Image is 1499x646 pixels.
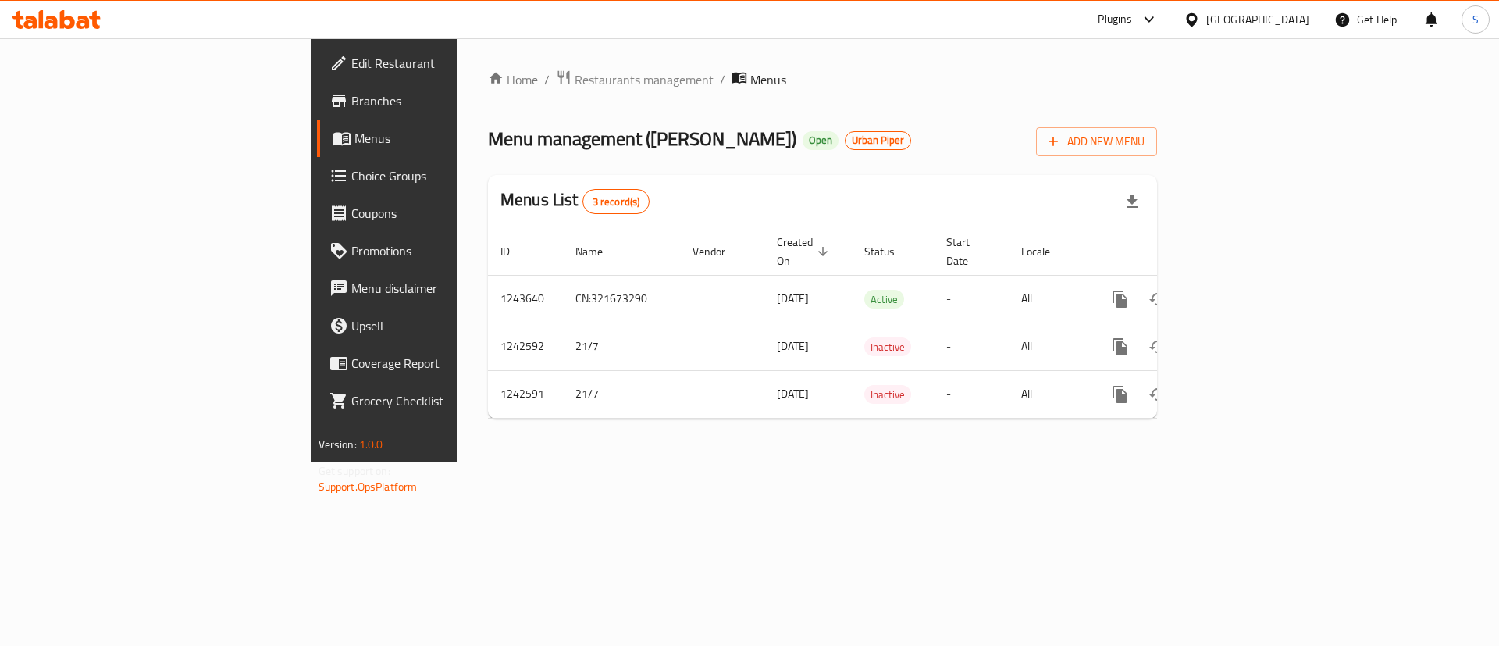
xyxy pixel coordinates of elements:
[1102,376,1139,413] button: more
[803,131,839,150] div: Open
[317,382,561,419] a: Grocery Checklist
[1472,11,1479,28] span: S
[1049,132,1145,152] span: Add New Menu
[864,385,911,404] div: Inactive
[351,204,549,223] span: Coupons
[750,70,786,89] span: Menus
[351,391,549,410] span: Grocery Checklist
[351,91,549,110] span: Branches
[946,233,990,270] span: Start Date
[1009,275,1089,323] td: All
[563,323,680,370] td: 21/7
[934,370,1009,418] td: -
[1021,242,1070,261] span: Locale
[317,269,561,307] a: Menu disclaimer
[1009,370,1089,418] td: All
[556,70,714,90] a: Restaurants management
[693,242,746,261] span: Vendor
[582,189,650,214] div: Total records count
[1009,323,1089,370] td: All
[1139,280,1177,318] button: Change Status
[1113,183,1151,220] div: Export file
[1102,280,1139,318] button: more
[488,70,1157,90] nav: breadcrumb
[351,316,549,335] span: Upsell
[1098,10,1132,29] div: Plugins
[317,307,561,344] a: Upsell
[777,336,809,356] span: [DATE]
[317,232,561,269] a: Promotions
[319,476,418,497] a: Support.OpsPlatform
[317,195,561,232] a: Coupons
[317,157,561,195] a: Choice Groups
[563,275,680,323] td: CN:321673290
[317,82,561,120] a: Branches
[864,242,915,261] span: Status
[488,228,1264,419] table: enhanced table
[351,166,549,185] span: Choice Groups
[500,242,530,261] span: ID
[563,370,680,418] td: 21/7
[1139,328,1177,366] button: Change Status
[1036,127,1157,156] button: Add New Menu
[1089,228,1264,276] th: Actions
[319,434,357,455] span: Version:
[500,188,650,214] h2: Menus List
[351,279,549,298] span: Menu disclaimer
[575,242,623,261] span: Name
[317,45,561,82] a: Edit Restaurant
[488,121,796,156] span: Menu management ( [PERSON_NAME] )
[1206,11,1309,28] div: [GEOGRAPHIC_DATA]
[354,129,549,148] span: Menus
[351,54,549,73] span: Edit Restaurant
[351,354,549,373] span: Coverage Report
[934,275,1009,323] td: -
[803,134,839,147] span: Open
[864,386,911,404] span: Inactive
[777,288,809,309] span: [DATE]
[864,337,911,356] div: Inactive
[359,434,383,455] span: 1.0.0
[720,70,725,89] li: /
[319,461,390,481] span: Get support on:
[1139,376,1177,413] button: Change Status
[317,120,561,157] a: Menus
[317,344,561,382] a: Coverage Report
[777,233,833,270] span: Created On
[1102,328,1139,366] button: more
[351,241,549,260] span: Promotions
[846,134,910,147] span: Urban Piper
[934,323,1009,370] td: -
[864,291,904,309] span: Active
[777,384,809,404] span: [DATE]
[583,195,650,209] span: 3 record(s)
[864,338,911,356] span: Inactive
[575,70,714,89] span: Restaurants management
